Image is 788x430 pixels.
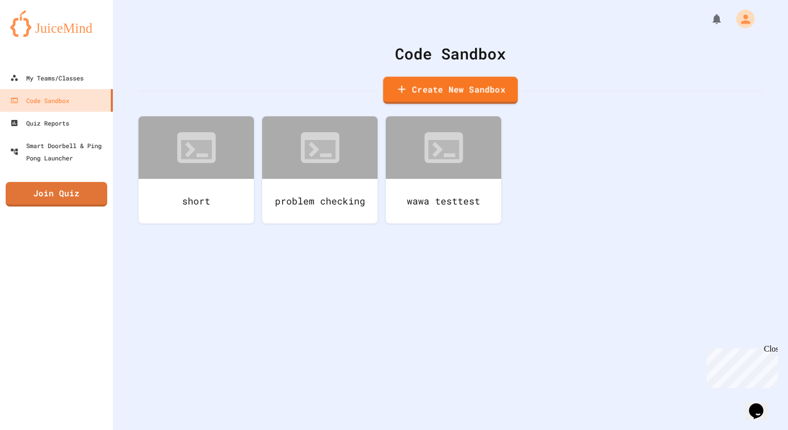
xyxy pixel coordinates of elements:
a: Join Quiz [6,182,107,207]
div: My Account [725,7,757,31]
div: Quiz Reports [10,117,69,129]
div: problem checking [262,179,378,223]
div: Smart Doorbell & Ping Pong Launcher [10,139,109,164]
a: wawa testtest [386,116,501,223]
a: Create New Sandbox [383,77,518,104]
div: Code Sandbox [10,94,69,107]
img: logo-orange.svg [10,10,103,37]
iframe: chat widget [745,389,778,420]
a: problem checking [262,116,378,223]
div: wawa testtest [386,179,501,223]
a: short [139,116,254,223]
div: My Notifications [692,10,725,28]
div: Code Sandbox [139,42,762,65]
div: My Teams/Classes [10,72,84,84]
div: short [139,179,254,223]
iframe: chat widget [703,344,778,388]
div: Chat with us now!Close [4,4,71,65]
